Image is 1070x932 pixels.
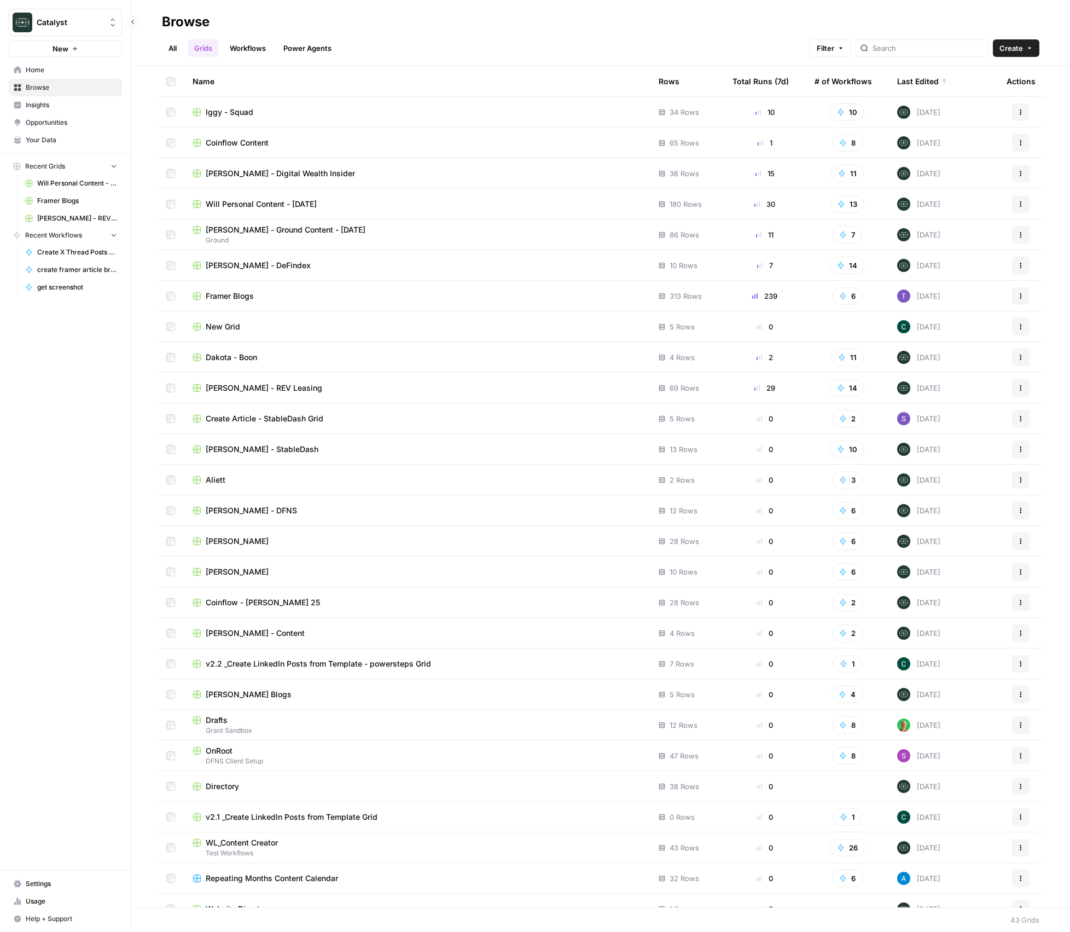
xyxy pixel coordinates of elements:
button: 7 [832,226,862,244]
div: [DATE] [897,381,940,395]
span: Coinflow Content [206,137,269,148]
a: Iggy - Squad [193,107,641,118]
span: [PERSON_NAME] - DFNS [206,505,297,516]
img: lkqc6w5wqsmhugm7jkiokl0d6w4g [897,351,910,364]
div: 0 [732,474,797,485]
img: lkqc6w5wqsmhugm7jkiokl0d6w4g [897,841,910,854]
span: v2.1 _Create LinkedIn Posts from Template Grid [206,812,377,823]
span: Repeating Months Content Calendar [206,873,338,884]
span: New [53,43,68,54]
span: 32 Rows [670,873,699,884]
div: [DATE] [897,719,940,732]
a: Coinflow Content [193,137,641,148]
button: Workspace: Catalyst [9,9,122,36]
span: Create Article - StableDash Grid [206,413,323,424]
span: 13 Rows [670,444,697,455]
a: Coinflow - [PERSON_NAME] 25 [193,597,641,608]
img: rmteh97ojofiem9kr704r5dme3yq [897,719,910,732]
button: 2 [832,594,863,611]
div: [DATE] [897,688,940,701]
button: 6 [832,870,863,887]
span: 12 Rows [670,720,697,731]
span: Insights [26,100,117,110]
img: lkqc6w5wqsmhugm7jkiokl0d6w4g [897,228,910,241]
div: [DATE] [897,351,940,364]
a: WL_Content CreatorTest Workflows [193,837,641,858]
button: 3 [832,471,863,489]
div: [DATE] [897,657,940,670]
div: 0 [732,842,797,853]
button: 8 [832,134,863,152]
a: Will Personal Content - [DATE] [20,175,122,192]
button: Create [993,39,1039,57]
div: [DATE] [897,259,940,272]
span: Drafts [206,715,228,726]
span: Help + Support [26,914,117,924]
span: Iggy - Squad [206,107,253,118]
div: 43 Grids [1010,914,1039,925]
a: Framer Blogs [193,291,641,302]
img: lkqc6w5wqsmhugm7jkiokl0d6w4g [897,259,910,272]
div: [DATE] [897,872,940,885]
a: [PERSON_NAME] [193,566,641,577]
div: 0 [732,720,797,731]
button: 6 [832,502,863,519]
span: 28 Rows [670,536,699,547]
a: DraftsGrant Sandbox [193,715,641,736]
div: Browse [162,13,210,31]
span: 313 Rows [670,291,702,302]
div: 0 [732,750,797,761]
a: [PERSON_NAME] - DeFindex [193,260,641,271]
a: [PERSON_NAME] [193,536,641,547]
div: 10 [732,107,797,118]
button: 4 [831,686,863,703]
span: 10 Rows [670,260,697,271]
div: [DATE] [897,811,940,824]
img: c32z811ot6kb8v28qdwtb037qlee [897,811,910,824]
span: [PERSON_NAME] [206,536,269,547]
a: Aliett [193,474,641,485]
div: [DATE] [897,841,940,854]
div: [DATE] [897,596,940,609]
span: Framer Blogs [206,291,254,302]
span: OnRoot [206,745,232,756]
a: Opportunities [9,114,122,131]
span: 10 Rows [670,566,697,577]
div: 0 [732,658,797,669]
span: Recent Grids [25,161,65,171]
span: 36 Rows [670,168,699,179]
span: [PERSON_NAME] Blogs [206,689,292,700]
span: Test Workflows [193,848,641,858]
div: [DATE] [897,780,940,793]
a: Repeating Months Content Calendar [193,873,641,884]
img: lkqc6w5wqsmhugm7jkiokl0d6w4g [897,780,910,793]
div: 0 [732,689,797,700]
span: [PERSON_NAME] - REV Leasing [37,213,117,223]
span: 69 Rows [670,383,699,393]
div: 0 [732,628,797,639]
div: Total Runs (7d) [732,66,789,96]
div: 0 [732,904,797,914]
div: 0 [732,444,797,455]
img: lkqc6w5wqsmhugm7jkiokl0d6w4g [897,535,910,548]
div: 0 [732,781,797,792]
span: Opportunities [26,118,117,128]
button: 10 [830,441,864,458]
span: 5 Rows [670,321,695,332]
img: lkqc6w5wqsmhugm7jkiokl0d6w4g [897,902,910,916]
button: 11 [831,349,864,366]
button: 2 [832,410,863,427]
span: Recent Workflows [25,230,82,240]
span: get screenshot [37,282,117,292]
div: 7 [732,260,797,271]
a: Insights [9,96,122,114]
a: Your Data [9,131,122,149]
img: lkqc6w5wqsmhugm7jkiokl0d6w4g [897,381,910,395]
span: Ground [193,235,641,245]
div: 0 [732,413,797,424]
span: [PERSON_NAME] - REV Leasing [206,383,322,393]
a: Website Directory [193,904,641,914]
a: Usage [9,893,122,910]
span: 7 Rows [670,658,694,669]
span: Website Directory [206,904,271,914]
